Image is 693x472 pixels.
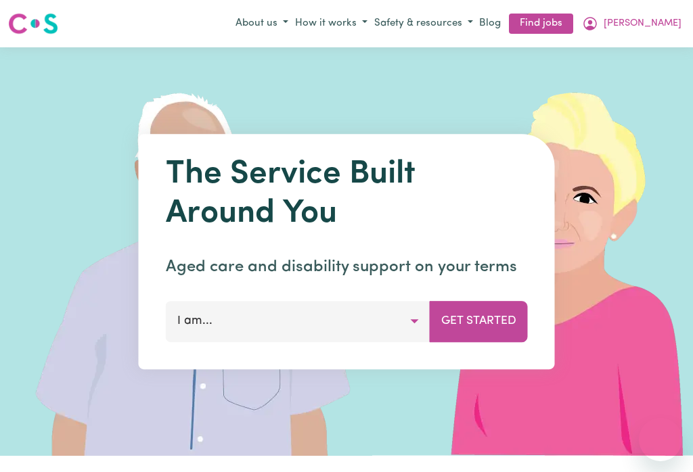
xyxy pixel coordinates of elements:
[8,8,58,39] a: Careseekers logo
[166,255,528,279] p: Aged care and disability support on your terms
[8,11,58,36] img: Careseekers logo
[639,418,682,461] iframe: Button to launch messaging window
[509,14,573,34] a: Find jobs
[371,13,476,35] button: Safety & resources
[292,13,371,35] button: How it works
[166,156,528,233] h1: The Service Built Around You
[579,12,685,35] button: My Account
[604,16,681,31] span: [PERSON_NAME]
[430,301,528,341] button: Get Started
[166,301,430,341] button: I am...
[232,13,292,35] button: About us
[476,14,504,34] a: Blog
